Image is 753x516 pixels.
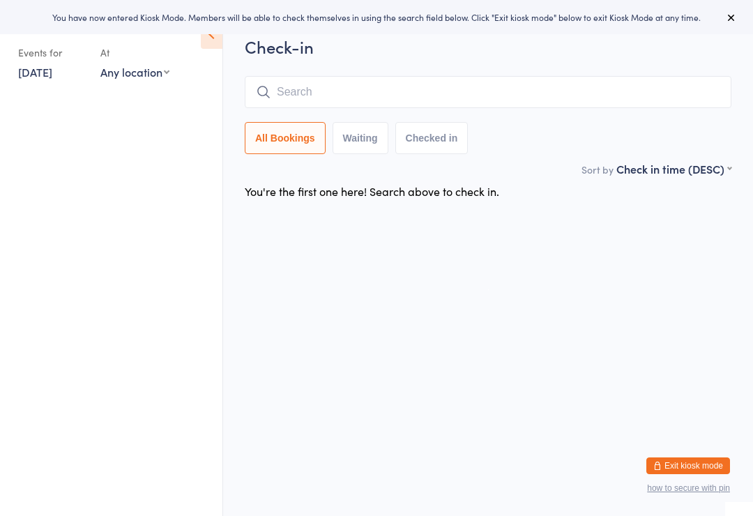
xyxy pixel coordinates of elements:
button: how to secure with pin [647,483,730,493]
div: Any location [100,64,169,79]
div: Check in time (DESC) [616,161,731,176]
div: You're the first one here! Search above to check in. [245,183,499,199]
div: Events for [18,41,86,64]
button: Checked in [395,122,469,154]
input: Search [245,76,731,108]
div: You have now entered Kiosk Mode. Members will be able to check themselves in using the search fie... [22,11,731,23]
button: All Bookings [245,122,326,154]
button: Exit kiosk mode [646,457,730,474]
a: [DATE] [18,64,52,79]
h2: Check-in [245,35,731,58]
label: Sort by [581,162,614,176]
div: At [100,41,169,64]
button: Waiting [333,122,388,154]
